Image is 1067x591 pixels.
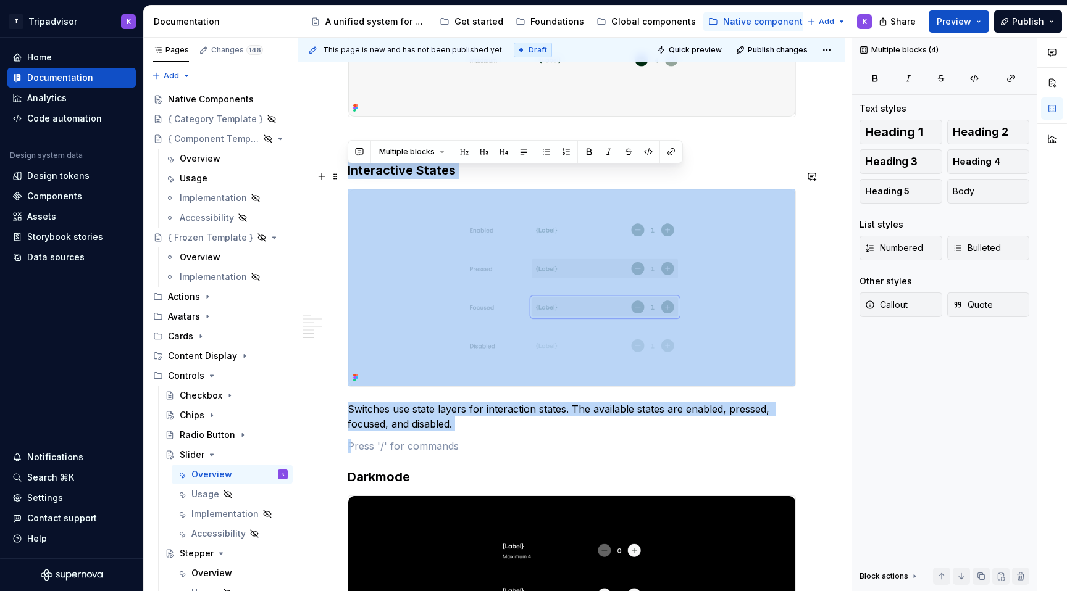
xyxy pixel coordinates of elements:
span: Bulleted [953,242,1001,254]
div: Changes [211,45,263,55]
div: Data sources [27,251,85,263]
div: Content Display [168,350,237,362]
a: Slider [160,445,293,465]
div: Native Components [168,93,254,105]
span: Quick preview [669,45,722,55]
a: Documentation [7,68,136,88]
a: Implementation [160,267,293,287]
a: Global components [592,12,701,31]
div: Contact support [27,512,97,524]
button: Preview [929,10,989,33]
a: Chips [160,405,293,425]
div: A unified system for every journey. [325,15,427,28]
a: Overview [172,563,293,583]
a: Components [7,186,136,206]
div: Settings [27,492,63,504]
span: Preview [937,15,971,28]
a: Radio Button [160,425,293,445]
div: Tripadvisor [28,15,77,28]
div: Accessibility [180,212,234,224]
div: { Category Template } [168,113,263,125]
div: Implementation [180,271,247,283]
div: Pages [153,45,189,55]
div: K [282,468,285,481]
button: Numbered [860,236,942,260]
div: Page tree [306,9,801,34]
button: Heading 4 [947,149,1030,174]
button: Heading 2 [947,120,1030,144]
span: Add [164,71,179,81]
div: Overview [191,468,232,481]
a: Analytics [7,88,136,108]
div: Storybook stories [27,231,103,243]
span: Heading 2 [953,126,1008,138]
a: Native components [703,12,813,31]
div: Design tokens [27,170,90,182]
a: Checkbox [160,386,293,405]
div: Radio Button [180,429,235,441]
button: Add [803,13,850,30]
a: Data sources [7,247,136,267]
button: Quick preview [653,41,727,59]
a: Design tokens [7,166,136,186]
div: Native components [723,15,808,28]
span: Add [819,17,834,27]
span: Heading 3 [865,155,918,168]
div: Actions [148,287,293,307]
a: Storybook stories [7,227,136,247]
a: Accessibility [160,208,293,228]
button: Publish [994,10,1062,33]
button: Notifications [7,447,136,467]
button: Bulleted [947,236,1030,260]
div: Cards [148,326,293,346]
p: Switches use state layers for interaction states. The available states are enabled, pressed, focu... [348,402,796,431]
div: { Frozen Template } [168,231,253,244]
div: Avatars [168,310,200,323]
a: Home [7,48,136,67]
button: Add [148,67,195,85]
div: Help [27,532,47,545]
span: Numbered [865,242,923,254]
button: Quote [947,292,1030,317]
div: Avatars [148,307,293,326]
div: Chips [180,409,204,421]
a: { Component Template } [148,129,293,149]
span: Heading 4 [953,155,1000,168]
a: Get started [435,12,508,31]
a: Code automation [7,109,136,128]
div: Content Display [148,346,293,366]
div: Overview [180,152,220,165]
button: Callout [860,292,942,317]
button: Body [947,179,1030,204]
a: OverviewK [172,465,293,484]
div: Search ⌘K [27,471,74,484]
div: Overview [180,251,220,263]
div: { Component Template } [168,133,259,145]
a: A unified system for every journey. [306,12,432,31]
div: Checkbox [180,389,222,402]
div: Block actions [860,571,908,581]
div: Assets [27,210,56,223]
div: Stepper [180,547,214,560]
button: Heading 5 [860,179,942,204]
span: Publish [1012,15,1044,28]
span: Quote [953,299,993,311]
div: Usage [191,488,219,500]
div: Slider [180,448,204,461]
a: Accessibility [172,524,293,543]
div: Implementation [191,508,259,520]
div: Actions [168,291,200,303]
div: Controls [168,370,204,382]
a: Overview [160,247,293,267]
div: Accessibility [191,527,246,540]
a: Usage [160,168,293,188]
h3: Darkmode [348,468,796,486]
div: Analytics [27,92,67,104]
button: Share [872,10,924,33]
span: Publish changes [748,45,808,55]
svg: Supernova Logo [41,569,103,581]
div: Implementation [180,192,247,204]
div: List styles [860,218,903,231]
a: Stepper [160,543,293,563]
div: Documentation [154,15,293,28]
